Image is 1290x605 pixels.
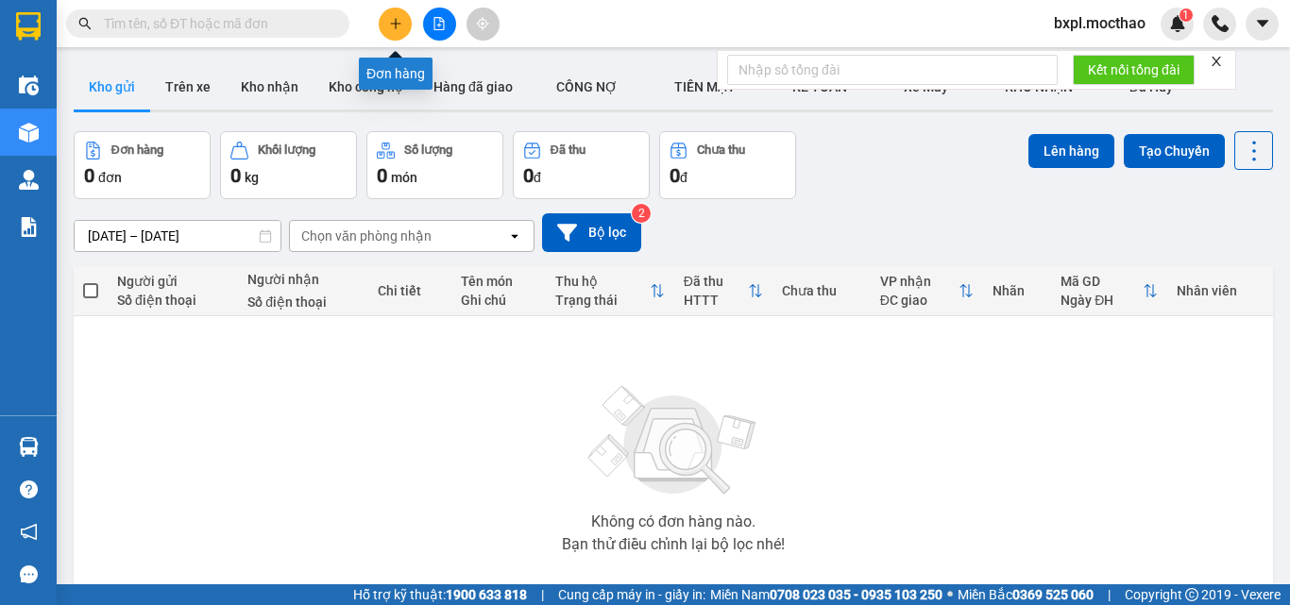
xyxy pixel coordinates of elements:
[314,64,418,109] button: Kho công nợ
[19,217,39,237] img: solution-icon
[880,293,959,308] div: ĐC giao
[674,266,772,316] th: Toggle SortBy
[379,8,412,41] button: plus
[523,164,534,187] span: 0
[245,170,259,185] span: kg
[958,584,1094,605] span: Miền Bắc
[1108,584,1111,605] span: |
[579,375,768,507] img: svg+xml;base64,PHN2ZyBjbGFzcz0ibGlzdC1wbHVnX19zdmciIHhtbG5zPSJodHRwOi8vd3d3LnczLm9yZy8yMDAwL3N2Zy...
[389,17,402,30] span: plus
[947,591,953,598] span: ⚪️
[684,293,748,308] div: HTTT
[418,64,528,109] button: Hàng đã giao
[556,79,618,94] span: CÔNG NỢ
[117,293,229,308] div: Số điện thoại
[78,17,92,30] span: search
[230,164,241,187] span: 0
[555,293,650,308] div: Trạng thái
[19,123,39,143] img: warehouse-icon
[558,584,705,605] span: Cung cấp máy in - giấy in:
[1039,11,1161,35] span: bxpl.mocthao
[1028,134,1114,168] button: Lên hàng
[461,274,536,289] div: Tên món
[632,204,651,223] sup: 2
[534,170,541,185] span: đ
[684,274,748,289] div: Đã thu
[782,283,861,298] div: Chưa thu
[546,266,674,316] th: Toggle SortBy
[247,272,359,287] div: Người nhận
[117,274,229,289] div: Người gửi
[1246,8,1279,41] button: caret-down
[542,213,641,252] button: Bộ lọc
[366,131,503,199] button: Số lượng0món
[16,12,41,41] img: logo-vxr
[74,131,211,199] button: Đơn hàng0đơn
[98,170,122,185] span: đơn
[20,480,38,498] span: question-circle
[19,76,39,95] img: warehouse-icon
[104,13,327,34] input: Tìm tên, số ĐT hoặc mã đơn
[111,143,163,157] div: Đơn hàng
[1185,588,1198,601] span: copyright
[19,437,39,457] img: warehouse-icon
[674,79,736,94] span: TIỀN MẶT
[467,8,500,41] button: aim
[353,584,527,605] span: Hỗ trợ kỹ thuật:
[710,584,942,605] span: Miền Nam
[84,164,94,187] span: 0
[880,274,959,289] div: VP nhận
[541,584,544,605] span: |
[871,266,984,316] th: Toggle SortBy
[433,17,446,30] span: file-add
[670,164,680,187] span: 0
[507,228,522,244] svg: open
[1254,15,1271,32] span: caret-down
[1012,587,1094,602] strong: 0369 525 060
[555,274,650,289] div: Thu hộ
[513,131,650,199] button: Đã thu0đ
[1088,59,1180,80] span: Kết nối tổng đài
[226,64,314,109] button: Kho nhận
[993,283,1042,298] div: Nhãn
[446,587,527,602] strong: 1900 633 818
[258,143,315,157] div: Khối lượng
[391,170,417,185] span: món
[75,221,280,251] input: Select a date range.
[476,17,489,30] span: aim
[1061,274,1143,289] div: Mã GD
[404,143,452,157] div: Số lượng
[1212,15,1229,32] img: phone-icon
[562,537,785,552] div: Bạn thử điều chỉnh lại bộ lọc nhé!
[150,64,226,109] button: Trên xe
[423,8,456,41] button: file-add
[680,170,687,185] span: đ
[1169,15,1186,32] img: icon-new-feature
[1182,8,1189,22] span: 1
[1061,293,1143,308] div: Ngày ĐH
[19,170,39,190] img: warehouse-icon
[659,131,796,199] button: Chưa thu0đ
[551,143,586,157] div: Đã thu
[727,55,1058,85] input: Nhập số tổng đài
[770,587,942,602] strong: 0708 023 035 - 0935 103 250
[1177,283,1264,298] div: Nhân viên
[1180,8,1193,22] sup: 1
[74,64,150,109] button: Kho gửi
[1210,55,1223,68] span: close
[20,565,38,583] span: message
[461,293,536,308] div: Ghi chú
[220,131,357,199] button: Khối lượng0kg
[378,283,442,298] div: Chi tiết
[377,164,387,187] span: 0
[697,143,745,157] div: Chưa thu
[247,294,359,310] div: Số điện thoại
[1124,134,1225,168] button: Tạo Chuyến
[591,514,755,529] div: Không có đơn hàng nào.
[301,227,432,245] div: Chọn văn phòng nhận
[1073,55,1195,85] button: Kết nối tổng đài
[1051,266,1167,316] th: Toggle SortBy
[20,523,38,541] span: notification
